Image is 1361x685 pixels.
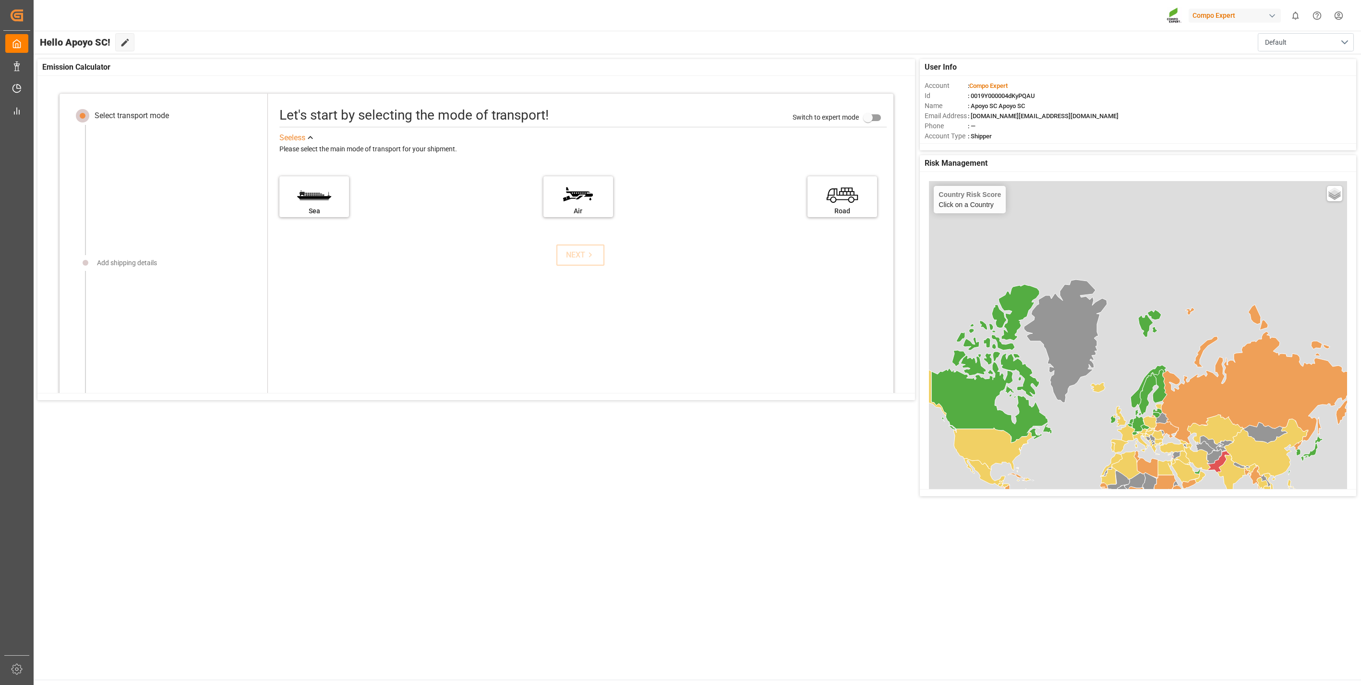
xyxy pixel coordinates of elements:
div: Sea [284,206,344,216]
span: Email Address [925,111,968,121]
span: Risk Management [925,158,988,169]
span: : — [968,122,976,130]
h4: Country Risk Score [939,191,1001,198]
div: NEXT [566,249,595,261]
a: Layers [1327,186,1342,201]
button: show 0 new notifications [1285,5,1306,26]
span: User Info [925,61,957,73]
span: Phone [925,121,968,131]
div: Select transport mode [95,110,169,122]
button: Compo Expert [1189,6,1285,24]
div: Road [812,206,872,216]
span: Compo Expert [969,82,1008,89]
span: : [DOMAIN_NAME][EMAIL_ADDRESS][DOMAIN_NAME] [968,112,1119,120]
div: See less [279,132,305,144]
div: Please select the main mode of transport for your shipment. [279,144,886,155]
img: Screenshot%202023-09-29%20at%2010.02.21.png_1712312052.png [1167,7,1182,24]
div: Add shipping details [97,258,157,268]
span: : Apoyo SC Apoyo SC [968,102,1025,110]
span: : 0019Y000004dKyPQAU [968,92,1035,99]
button: open menu [1258,33,1354,51]
span: Account [925,81,968,91]
span: : [968,82,1008,89]
span: Account Type [925,131,968,141]
span: Name [925,101,968,111]
span: Emission Calculator [42,61,110,73]
div: Compo Expert [1189,9,1281,23]
span: : Shipper [968,133,992,140]
span: Switch to expert mode [793,113,859,121]
span: Id [925,91,968,101]
span: Hello Apoyo SC! [40,33,110,51]
button: NEXT [556,245,604,266]
div: Air [548,206,608,216]
div: Click on a Country [939,191,1001,208]
button: Help Center [1306,5,1328,26]
span: Default [1265,37,1287,48]
div: Let's start by selecting the mode of transport! [279,105,549,125]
